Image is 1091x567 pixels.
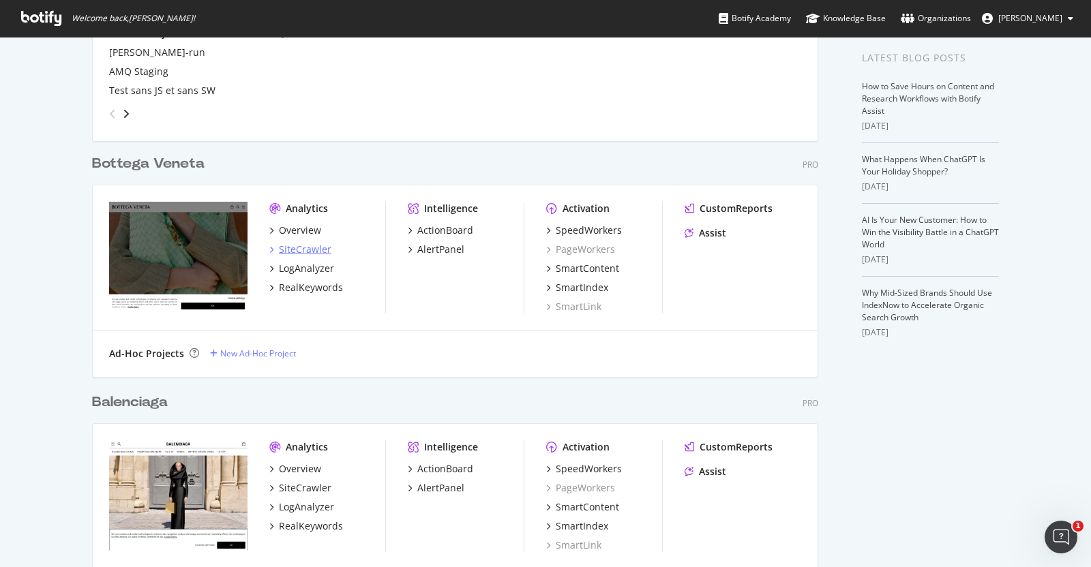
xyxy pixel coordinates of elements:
[424,440,478,454] div: Intelligence
[556,224,622,237] div: SpeedWorkers
[699,465,726,478] div: Assist
[563,440,610,454] div: Activation
[286,202,328,215] div: Analytics
[417,224,473,237] div: ActionBoard
[563,202,610,215] div: Activation
[279,519,343,533] div: RealKeywords
[279,281,343,294] div: RealKeywords
[408,243,464,256] a: AlertPanel
[92,154,210,174] a: Bottega Veneta
[121,107,131,121] div: angle-right
[220,348,296,359] div: New Ad-Hoc Project
[719,12,791,25] div: Botify Academy
[269,262,334,275] a: LogAnalyzer
[556,262,619,275] div: SmartContent
[685,226,726,240] a: Assist
[424,202,478,215] div: Intelligence
[862,80,994,117] a: How to Save Hours on Content and Research Workflows with Botify Assist
[210,348,296,359] a: New Ad-Hoc Project
[408,224,473,237] a: ActionBoard
[269,500,334,514] a: LogAnalyzer
[417,481,464,495] div: AlertPanel
[700,202,773,215] div: CustomReports
[699,226,726,240] div: Assist
[109,84,215,97] a: Test sans JS et sans SW
[546,481,615,495] a: PageWorkers
[862,181,999,193] div: [DATE]
[998,12,1062,24] span: Sandra Lukijanec
[806,12,886,25] div: Knowledge Base
[700,440,773,454] div: CustomReports
[269,224,321,237] a: Overview
[546,500,619,514] a: SmartContent
[546,462,622,476] a: SpeedWorkers
[971,7,1084,29] button: [PERSON_NAME]
[279,500,334,514] div: LogAnalyzer
[72,13,195,24] span: Welcome back, [PERSON_NAME] !
[901,12,971,25] div: Organizations
[556,519,608,533] div: SmartIndex
[1045,521,1077,553] iframe: Intercom live chat
[685,202,773,215] a: CustomReports
[92,154,205,174] div: Bottega Veneta
[546,300,601,313] a: SmartLink
[269,519,343,533] a: RealKeywords
[279,262,334,275] div: LogAnalyzer
[546,281,608,294] a: SmartIndex
[269,243,331,256] a: SiteCrawler
[279,243,331,256] div: SiteCrawler
[109,65,168,78] a: AMQ Staging
[279,224,321,237] div: Overview
[546,224,622,237] a: SpeedWorkers
[286,440,328,454] div: Analytics
[269,462,321,476] a: Overview
[546,538,601,552] a: SmartLink
[862,254,999,266] div: [DATE]
[109,46,205,59] a: [PERSON_NAME]-run
[546,262,619,275] a: SmartContent
[109,347,184,361] div: Ad-Hoc Projects
[109,202,248,312] img: www.bottegaveneta.com
[417,462,473,476] div: ActionBoard
[1073,521,1083,532] span: 1
[803,159,818,170] div: Pro
[109,440,248,551] img: www.balenciaga.com
[279,481,331,495] div: SiteCrawler
[269,481,331,495] a: SiteCrawler
[408,462,473,476] a: ActionBoard
[279,462,321,476] div: Overview
[556,500,619,514] div: SmartContent
[92,393,168,412] div: Balenciaga
[862,153,985,177] a: What Happens When ChatGPT Is Your Holiday Shopper?
[546,243,615,256] a: PageWorkers
[417,243,464,256] div: AlertPanel
[408,481,464,495] a: AlertPanel
[862,120,999,132] div: [DATE]
[556,281,608,294] div: SmartIndex
[862,287,992,323] a: Why Mid-Sized Brands Should Use IndexNow to Accelerate Organic Search Growth
[546,519,608,533] a: SmartIndex
[104,103,121,125] div: angle-left
[269,281,343,294] a: RealKeywords
[862,326,999,339] div: [DATE]
[803,397,818,409] div: Pro
[92,393,173,412] a: Balenciaga
[862,50,999,65] div: Latest Blog Posts
[862,214,999,250] a: AI Is Your New Customer: How to Win the Visibility Battle in a ChatGPT World
[685,465,726,478] a: Assist
[556,462,622,476] div: SpeedWorkers
[685,440,773,454] a: CustomReports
